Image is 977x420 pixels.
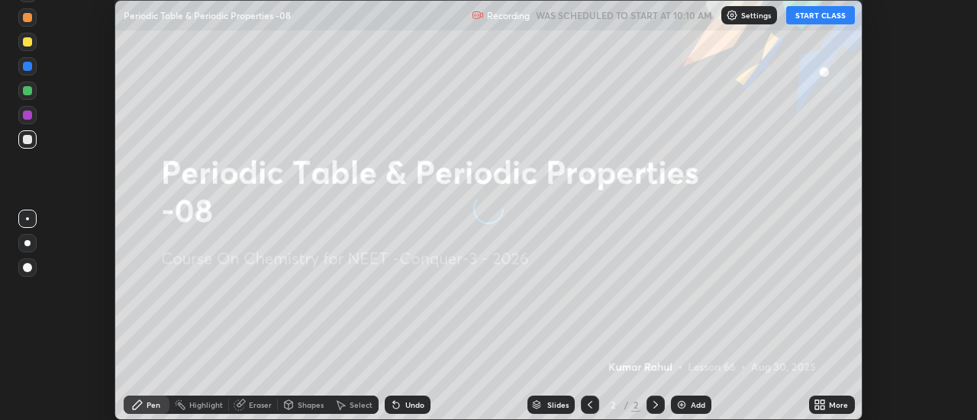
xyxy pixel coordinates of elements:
div: Pen [147,401,160,409]
img: recording.375f2c34.svg [472,9,484,21]
img: class-settings-icons [726,9,738,21]
h5: WAS SCHEDULED TO START AT 10:10 AM [536,8,712,22]
div: 2 [605,400,621,409]
div: Undo [405,401,424,409]
p: Recording [487,10,530,21]
div: 2 [631,398,640,412]
div: Highlight [189,401,223,409]
div: Slides [547,401,569,409]
div: More [829,401,848,409]
p: Settings [741,11,771,19]
p: Periodic Table & Periodic Properties -08 [124,9,291,21]
div: Select [350,401,372,409]
div: Add [691,401,705,409]
button: START CLASS [786,6,855,24]
div: Shapes [298,401,324,409]
img: add-slide-button [676,399,688,411]
div: Eraser [249,401,272,409]
div: / [624,400,628,409]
